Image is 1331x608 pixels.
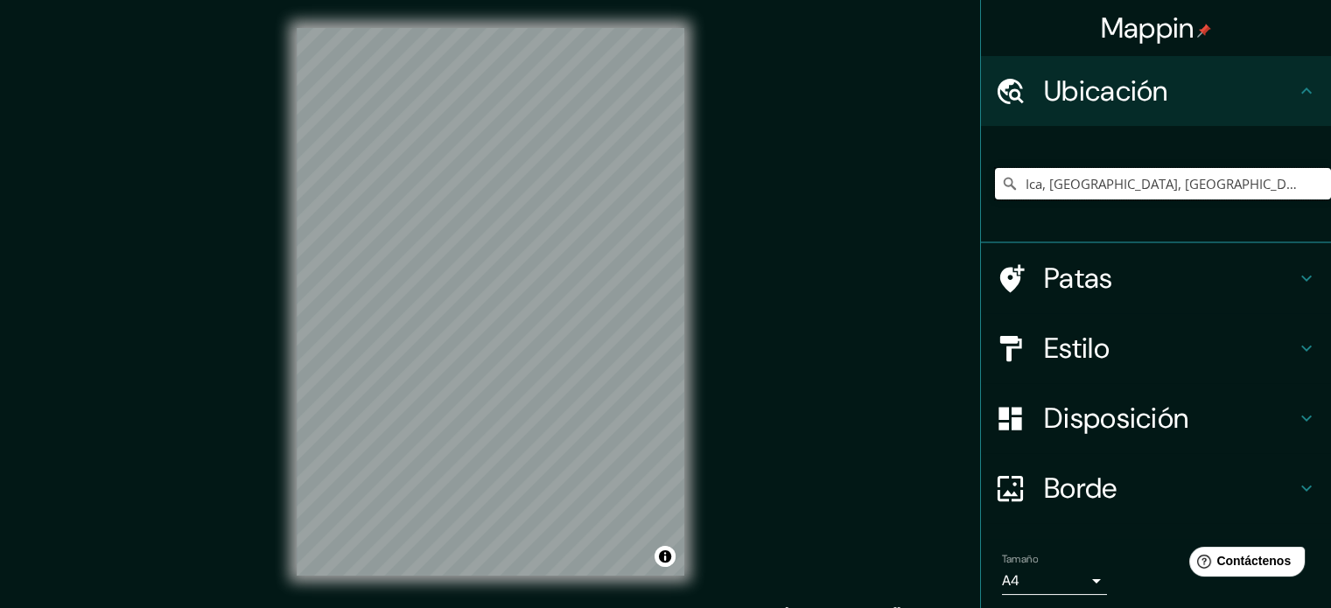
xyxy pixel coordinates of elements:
[1175,540,1312,589] iframe: Lanzador de widgets de ayuda
[1044,260,1113,297] font: Patas
[1002,567,1107,595] div: A4
[297,28,684,576] canvas: Mapa
[981,453,1331,523] div: Borde
[655,546,676,567] button: Activar o desactivar atribución
[1044,400,1188,437] font: Disposición
[995,168,1331,199] input: Elige tu ciudad o zona
[1197,24,1211,38] img: pin-icon.png
[1002,552,1038,566] font: Tamaño
[1002,571,1019,590] font: A4
[1044,470,1117,507] font: Borde
[981,313,1331,383] div: Estilo
[1101,10,1194,46] font: Mappin
[981,56,1331,126] div: Ubicación
[1044,330,1110,367] font: Estilo
[1044,73,1168,109] font: Ubicación
[981,243,1331,313] div: Patas
[981,383,1331,453] div: Disposición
